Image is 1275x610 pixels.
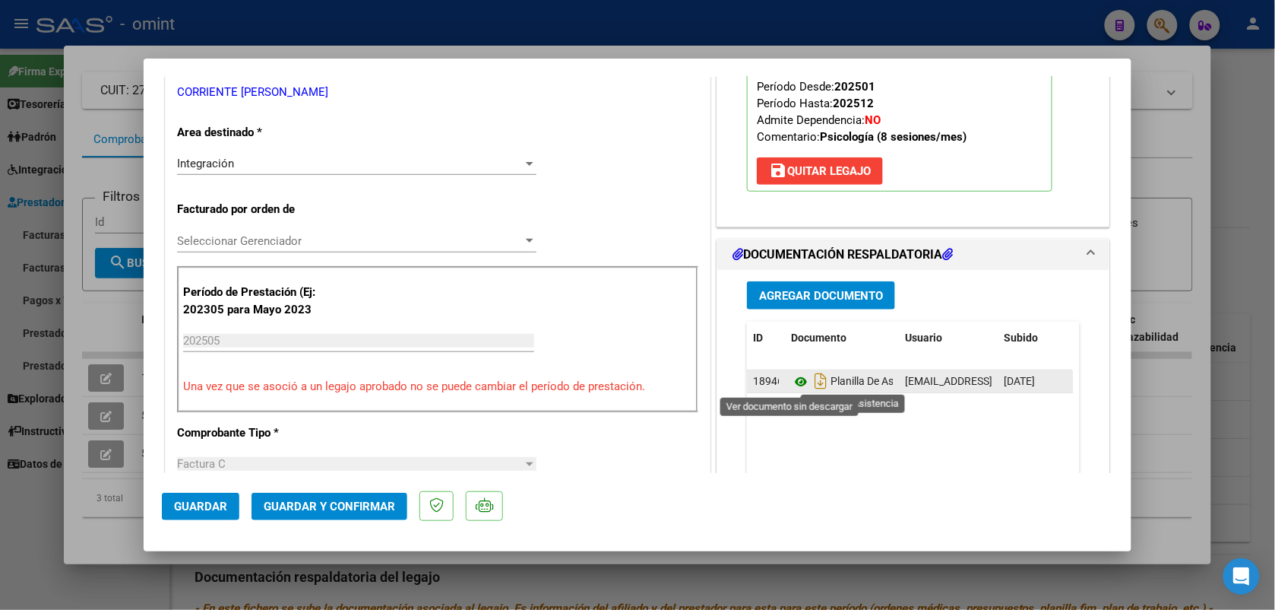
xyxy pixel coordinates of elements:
button: Quitar Legajo [757,157,883,185]
datatable-header-cell: Usuario [899,322,998,354]
span: Planilla De Asistencia [791,376,930,388]
span: CUIL: Nombre y Apellido: Período Desde: Período Hasta: Admite Dependencia: [757,46,967,144]
datatable-header-cell: ID [747,322,785,354]
span: Guardar [174,500,227,513]
span: ID [753,332,763,344]
button: Guardar y Confirmar [252,493,407,520]
strong: 202501 [834,80,875,94]
mat-expansion-panel-header: DOCUMENTACIÓN RESPALDATORIA [717,240,1109,270]
i: Descargar documento [811,369,830,393]
button: Guardar [162,493,239,520]
span: Documento [791,332,846,344]
span: Comentario: [757,130,967,144]
p: Facturado por orden de [177,201,334,218]
span: 18946 [753,375,783,387]
p: Una vez que se asoció a un legajo aprobado no se puede cambiar el período de prestación. [183,378,692,396]
datatable-header-cell: Documento [785,322,899,354]
p: Area destinado * [177,124,334,141]
strong: NO [865,113,881,127]
span: [DATE] [1004,375,1035,387]
span: Agregar Documento [759,289,883,303]
strong: 202512 [833,97,874,110]
p: Comprobante Tipo * [177,424,334,442]
span: Guardar y Confirmar [264,500,395,513]
h1: DOCUMENTACIÓN RESPALDATORIA [732,246,953,264]
span: Factura C [177,457,226,471]
datatable-header-cell: Subido [998,322,1074,354]
strong: [PERSON_NAME] [854,63,941,77]
span: Quitar Legajo [769,164,871,178]
p: CORRIENTE [PERSON_NAME] [177,84,698,101]
div: Open Intercom Messenger [1223,558,1260,595]
span: Usuario [905,332,942,344]
div: DOCUMENTACIÓN RESPALDATORIA [717,270,1109,586]
mat-icon: save [769,161,787,180]
span: Integración [177,157,234,170]
p: Período de Prestación (Ej: 202305 para Mayo 2023 [183,284,336,318]
button: Agregar Documento [747,281,895,310]
span: [EMAIL_ADDRESS][DOMAIN_NAME] - CORRIENTE [PERSON_NAME] [905,375,1222,387]
span: Subido [1004,332,1038,344]
strong: Psicología (8 sesiones/mes) [820,130,967,144]
span: Seleccionar Gerenciador [177,234,523,248]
